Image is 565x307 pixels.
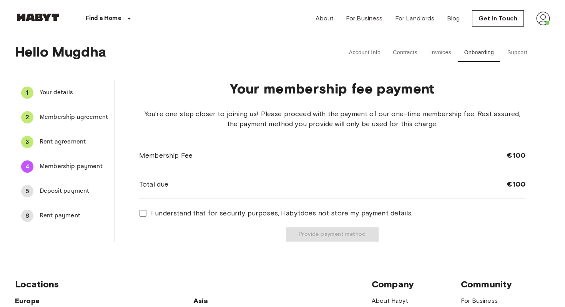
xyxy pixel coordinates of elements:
[86,14,121,23] p: Find a Home
[40,137,108,147] span: Rent agreement
[536,12,550,25] img: avatar
[387,43,424,62] button: Contracts
[151,208,412,218] span: I understand that for security purposes, Habyt .
[21,210,33,222] div: 6
[15,157,114,176] div: 4Membership payment
[139,150,193,160] span: Membership Fee
[472,10,524,27] a: Get in Touch
[21,160,33,173] div: 4
[461,279,512,290] span: Community
[40,211,108,220] span: Rent payment
[15,13,61,21] img: Habyt
[500,43,535,62] button: Support
[40,162,108,171] span: Membership payment
[507,151,525,160] span: €100
[461,297,498,304] a: For Business
[139,80,525,97] p: Your membership fee payment
[424,43,458,62] button: Invoices
[21,111,33,123] div: 2
[372,297,408,304] a: About Habyt
[15,207,114,225] div: 6Rent payment
[15,133,114,151] div: 3Rent agreement
[346,14,383,23] a: For Business
[139,109,525,129] span: You're one step closer to joining us! Please proceed with the payment of our one-time membership ...
[40,88,108,97] span: Your details
[458,43,500,62] button: Onboarding
[372,279,414,290] span: Company
[301,209,411,217] u: does not store my payment details
[21,185,33,197] div: 5
[15,182,114,200] div: 5Deposit payment
[21,136,33,148] div: 3
[193,297,208,305] span: Asia
[15,279,59,290] span: Locations
[139,179,168,189] span: Total due
[15,297,40,305] span: Europe
[395,14,435,23] a: For Landlords
[15,83,114,102] div: 1Your details
[507,180,525,189] span: €100
[40,113,108,122] span: Membership agreement
[15,43,321,62] span: Hello Mugdha
[316,14,334,23] a: About
[21,87,33,99] div: 1
[40,187,108,196] span: Deposit payment
[343,43,387,62] button: Account Info
[15,108,114,127] div: 2Membership agreement
[447,14,460,23] a: Blog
